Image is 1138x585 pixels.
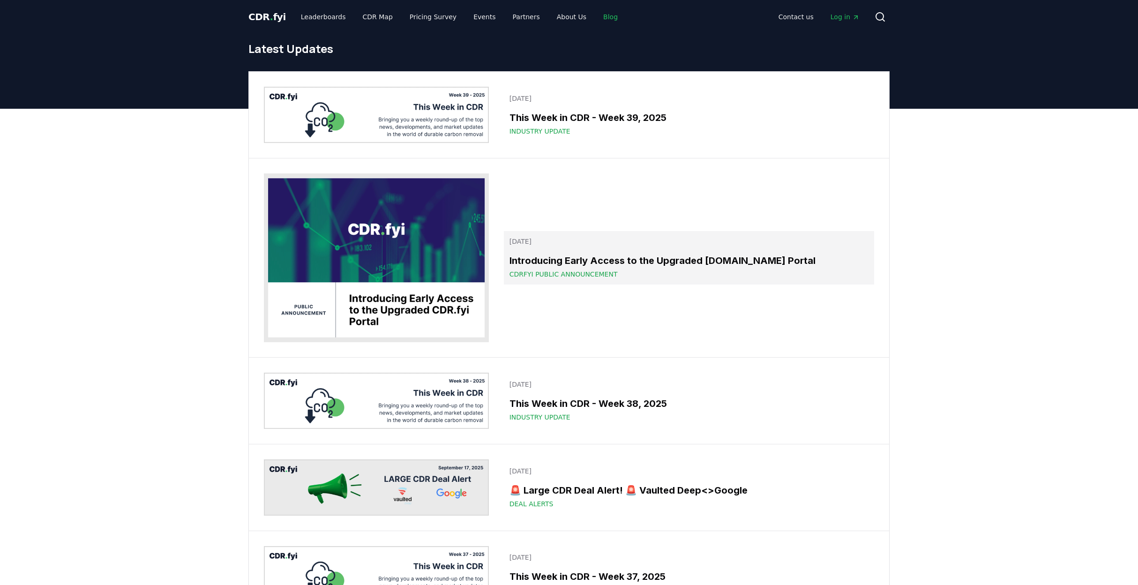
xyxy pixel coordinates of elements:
[596,8,625,25] a: Blog
[248,11,286,22] span: CDR fyi
[466,8,503,25] a: Events
[509,483,868,497] h3: 🚨 Large CDR Deal Alert! 🚨 Vaulted Deep<>Google
[248,10,286,23] a: CDR.fyi
[509,94,868,103] p: [DATE]
[293,8,625,25] nav: Main
[264,373,489,429] img: This Week in CDR - Week 38, 2025 blog post image
[505,8,547,25] a: Partners
[504,231,874,285] a: [DATE]Introducing Early Access to the Upgraded [DOMAIN_NAME] PortalCDRfyi Public Announcement
[509,397,868,411] h3: This Week in CDR - Week 38, 2025
[509,570,868,584] h3: This Week in CDR - Week 37, 2025
[264,459,489,516] img: 🚨 Large CDR Deal Alert! 🚨 Vaulted Deep<>Google blog post image
[504,88,874,142] a: [DATE]This Week in CDR - Week 39, 2025Industry Update
[355,8,400,25] a: CDR Map
[771,8,867,25] nav: Main
[270,11,273,22] span: .
[509,254,868,268] h3: Introducing Early Access to the Upgraded [DOMAIN_NAME] Portal
[264,173,489,342] img: Introducing Early Access to the Upgraded CDR.fyi Portal blog post image
[509,111,868,125] h3: This Week in CDR - Week 39, 2025
[402,8,464,25] a: Pricing Survey
[248,41,890,56] h1: Latest Updates
[509,127,570,136] span: Industry Update
[509,270,618,279] span: CDRfyi Public Announcement
[771,8,821,25] a: Contact us
[509,466,868,476] p: [DATE]
[509,237,868,246] p: [DATE]
[509,380,868,389] p: [DATE]
[509,499,554,509] span: Deal Alerts
[504,461,874,514] a: [DATE]🚨 Large CDR Deal Alert! 🚨 Vaulted Deep<>GoogleDeal Alerts
[509,412,570,422] span: Industry Update
[293,8,353,25] a: Leaderboards
[831,12,860,22] span: Log in
[823,8,867,25] a: Log in
[509,553,868,562] p: [DATE]
[504,374,874,427] a: [DATE]This Week in CDR - Week 38, 2025Industry Update
[264,87,489,143] img: This Week in CDR - Week 39, 2025 blog post image
[549,8,594,25] a: About Us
